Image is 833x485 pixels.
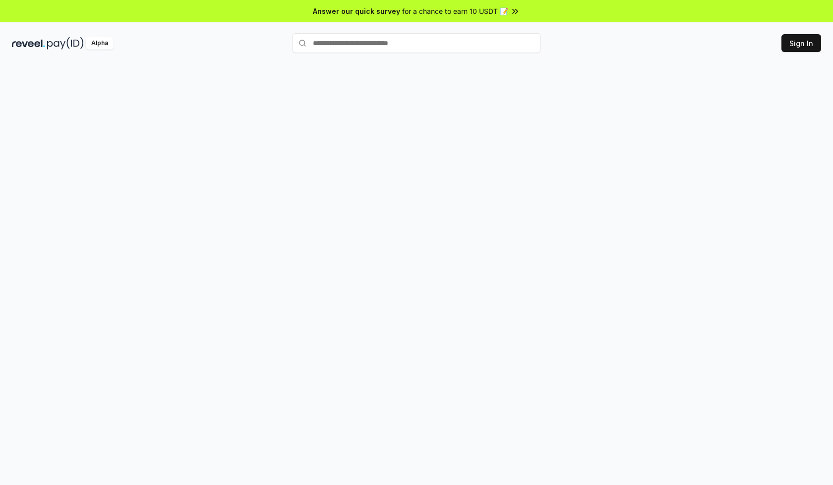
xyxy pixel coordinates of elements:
[402,6,508,16] span: for a chance to earn 10 USDT 📝
[47,37,84,50] img: pay_id
[12,37,45,50] img: reveel_dark
[781,34,821,52] button: Sign In
[313,6,400,16] span: Answer our quick survey
[86,37,114,50] div: Alpha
